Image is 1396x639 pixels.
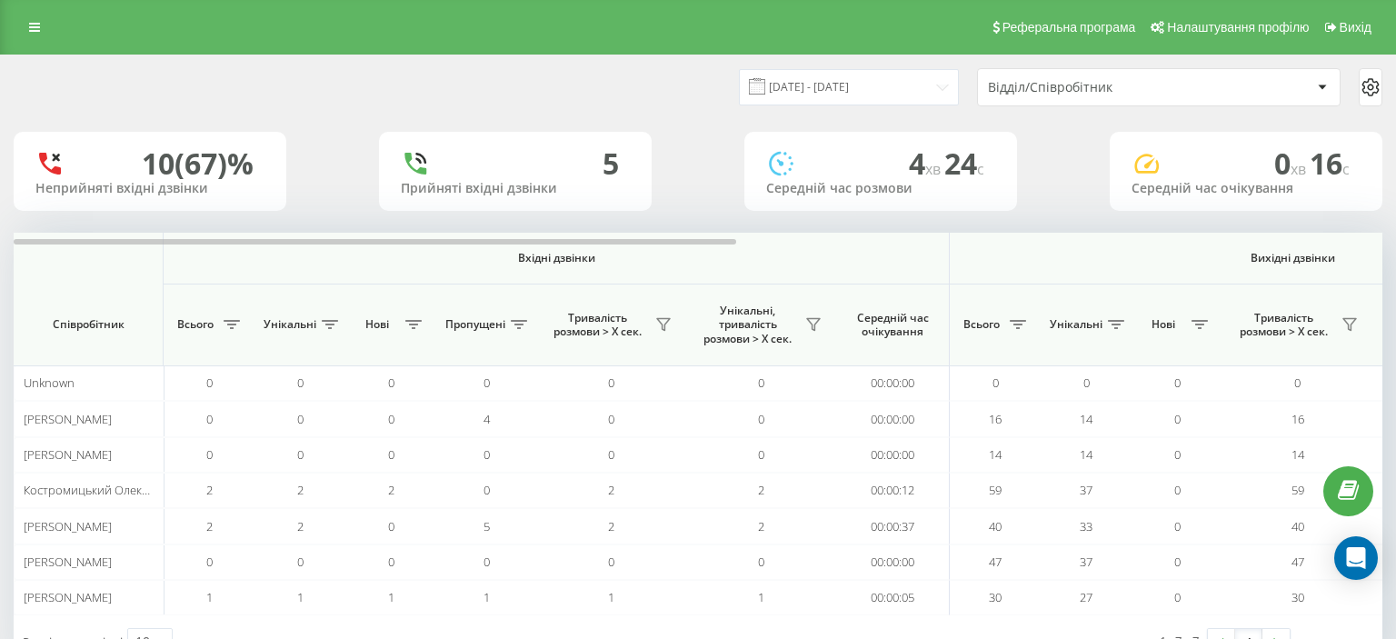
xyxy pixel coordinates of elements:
span: хв [925,159,944,179]
span: Unknown [24,374,75,391]
span: 47 [1291,554,1304,570]
td: 00:00:37 [836,508,950,544]
span: 5 [484,518,490,534]
span: Всього [959,317,1004,332]
span: 37 [1080,554,1092,570]
td: 00:00:00 [836,365,950,401]
span: 1 [608,589,614,605]
span: [PERSON_NAME] [24,518,112,534]
div: Середній час розмови [766,181,995,196]
span: 2 [388,482,394,498]
span: [PERSON_NAME] [24,554,112,570]
span: 0 [484,446,490,463]
span: Середній час очікування [850,311,935,339]
span: 27 [1080,589,1092,605]
td: 00:00:12 [836,473,950,508]
span: Пропущені [445,317,505,332]
span: [PERSON_NAME] [24,446,112,463]
span: Всього [173,317,218,332]
span: 2 [297,482,304,498]
span: 24 [944,144,984,183]
span: 0 [297,411,304,427]
span: Костромицький Олександр [24,482,174,498]
div: Середній час очікування [1132,181,1361,196]
span: 40 [1291,518,1304,534]
span: хв [1291,159,1310,179]
span: 0 [1174,446,1181,463]
div: 10 (67)% [142,146,254,181]
span: 0 [297,446,304,463]
span: 0 [758,411,764,427]
span: 16 [1291,411,1304,427]
span: 59 [989,482,1002,498]
span: 0 [1174,518,1181,534]
td: 00:00:00 [836,401,950,436]
span: 2 [758,482,764,498]
td: 00:00:00 [836,437,950,473]
span: Унікальні, тривалість розмови > Х сек. [695,304,800,346]
span: 0 [484,482,490,498]
span: 2 [206,482,213,498]
span: 0 [1174,589,1181,605]
span: 0 [758,446,764,463]
span: 14 [1080,411,1092,427]
div: 5 [603,146,619,181]
td: 00:00:00 [836,544,950,580]
span: Нові [354,317,400,332]
span: 0 [992,374,999,391]
span: 0 [206,554,213,570]
span: 2 [608,482,614,498]
span: 4 [484,411,490,427]
span: 40 [989,518,1002,534]
span: 0 [297,554,304,570]
span: 14 [1080,446,1092,463]
span: Співробітник [29,317,147,332]
span: 1 [297,589,304,605]
span: 0 [608,554,614,570]
span: [PERSON_NAME] [24,411,112,427]
span: 0 [1294,374,1301,391]
span: 30 [989,589,1002,605]
div: Відділ/Співробітник [988,80,1205,95]
span: 0 [388,374,394,391]
div: Open Intercom Messenger [1334,536,1378,580]
span: c [977,159,984,179]
div: Прийняті вхідні дзвінки [401,181,630,196]
span: 0 [206,411,213,427]
span: 0 [206,374,213,391]
span: 2 [608,518,614,534]
span: 2 [758,518,764,534]
span: 16 [989,411,1002,427]
span: 0 [388,411,394,427]
span: 0 [484,374,490,391]
span: 0 [758,554,764,570]
span: 0 [1174,482,1181,498]
span: 0 [1083,374,1090,391]
span: Нові [1141,317,1186,332]
span: Налаштування профілю [1167,20,1309,35]
span: 0 [1174,374,1181,391]
span: Унікальні [264,317,316,332]
span: 14 [989,446,1002,463]
span: 59 [1291,482,1304,498]
span: 1 [758,589,764,605]
span: 1 [206,589,213,605]
span: [PERSON_NAME] [24,589,112,605]
span: 0 [484,554,490,570]
span: 30 [1291,589,1304,605]
span: 0 [608,374,614,391]
span: c [1342,159,1350,179]
span: 47 [989,554,1002,570]
span: 37 [1080,482,1092,498]
span: Тривалість розмови > Х сек. [545,311,650,339]
span: Унікальні [1050,317,1102,332]
span: 16 [1310,144,1350,183]
td: 00:00:05 [836,580,950,615]
span: 1 [388,589,394,605]
span: 1 [484,589,490,605]
span: 0 [758,374,764,391]
span: Тривалість розмови > Х сек. [1231,311,1336,339]
span: 0 [608,446,614,463]
span: 0 [1174,554,1181,570]
span: 33 [1080,518,1092,534]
